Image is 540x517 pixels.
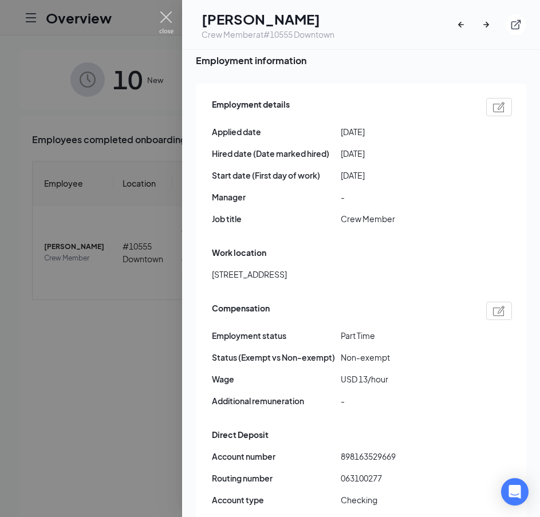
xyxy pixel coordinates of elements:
span: Part Time [341,329,470,342]
span: Crew Member [341,212,470,225]
button: ArrowLeftNew [455,14,476,35]
span: [DATE] [341,125,470,138]
span: Direct Deposit [212,428,269,441]
span: Routing number [212,472,341,484]
span: [DATE] [341,169,470,181]
span: Employment information [196,53,526,68]
span: - [341,191,470,203]
span: - [341,394,470,407]
span: Start date (First day of work) [212,169,341,181]
span: Additional remuneration [212,394,341,407]
span: 898163529669 [341,450,470,463]
div: Crew Member at #10555 Downtown [202,29,334,40]
span: Work location [212,246,266,259]
span: Hired date (Date marked hired) [212,147,341,160]
span: USD 13/hour [341,373,470,385]
span: [DATE] [341,147,470,160]
span: Manager [212,191,341,203]
span: Job title [212,212,341,225]
button: ArrowRight [480,14,501,35]
span: 063100277 [341,472,470,484]
span: Account number [212,450,341,463]
button: ExternalLink [506,14,526,35]
span: Compensation [212,302,270,320]
span: [STREET_ADDRESS] [212,268,287,281]
div: Open Intercom Messenger [501,478,529,506]
span: Employment details [212,98,290,116]
span: Status (Exempt vs Non-exempt) [212,351,341,364]
span: Checking [341,494,470,506]
span: Employment status [212,329,341,342]
svg: ExternalLink [510,19,522,30]
span: Account type [212,494,341,506]
span: Non-exempt [341,351,470,364]
svg: ArrowRight [480,19,492,30]
svg: ArrowLeftNew [455,19,467,30]
span: Wage [212,373,341,385]
span: Applied date [212,125,341,138]
h1: [PERSON_NAME] [202,9,334,29]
